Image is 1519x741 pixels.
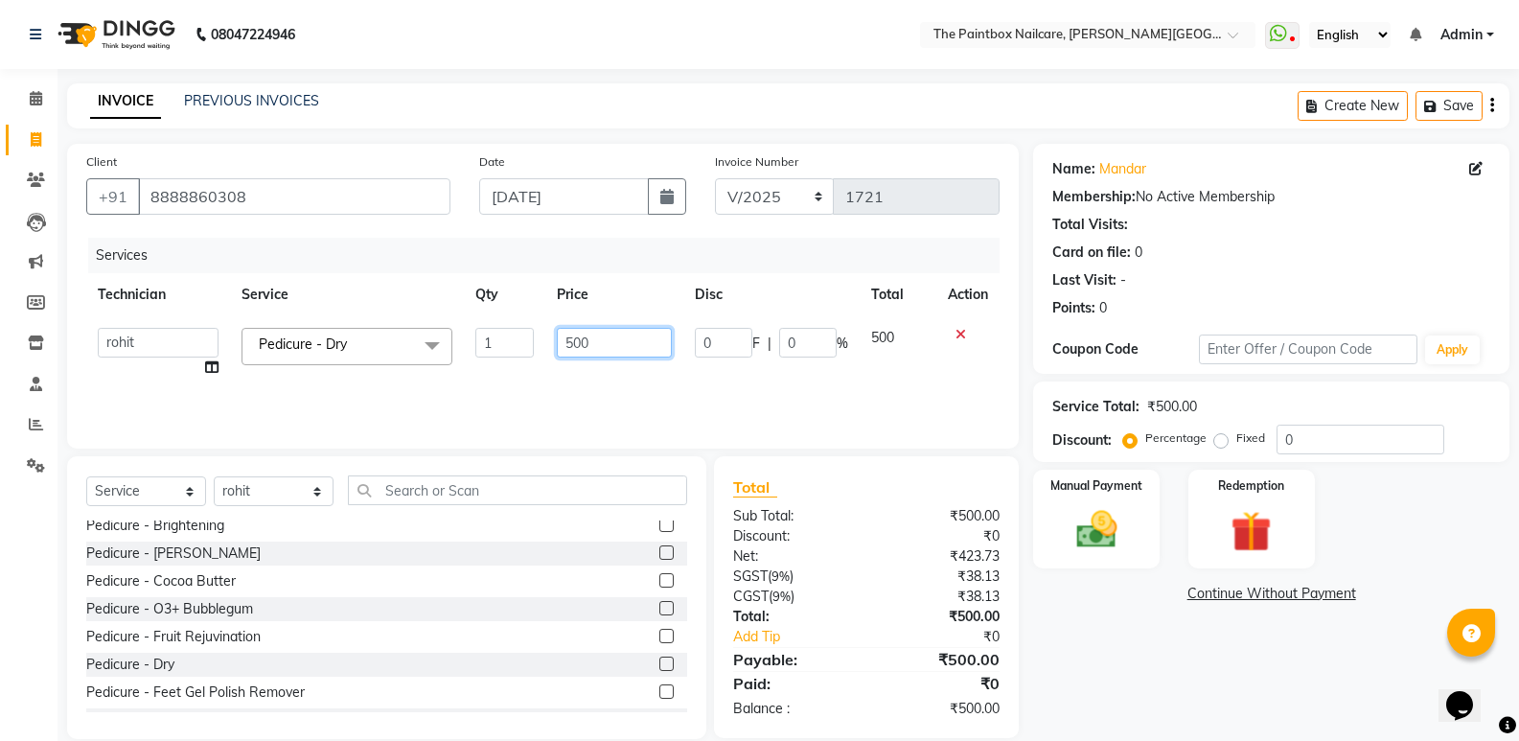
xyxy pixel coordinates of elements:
[545,273,683,316] th: Price
[1052,159,1095,179] div: Name:
[719,672,866,695] div: Paid:
[891,627,1014,647] div: ₹0
[1236,429,1265,447] label: Fixed
[866,506,1014,526] div: ₹500.00
[768,334,771,354] span: |
[733,567,768,585] span: SGST
[1415,91,1483,121] button: Save
[683,273,860,316] th: Disc
[1440,25,1483,45] span: Admin
[1218,506,1284,557] img: _gift.svg
[866,648,1014,671] div: ₹500.00
[259,336,347,353] span: Pedicure - Dry
[1135,243,1142,263] div: 0
[479,153,505,171] label: Date
[1199,335,1417,364] input: Enter Offer / Coupon Code
[1099,298,1107,318] div: 0
[1052,215,1128,235] div: Total Visits:
[936,273,1000,316] th: Action
[1120,270,1126,290] div: -
[866,546,1014,567] div: ₹423.73
[1052,270,1116,290] div: Last Visit:
[88,238,1014,273] div: Services
[86,655,174,675] div: Pedicure - Dry
[866,672,1014,695] div: ₹0
[719,587,866,607] div: ( )
[733,477,777,498] span: Total
[1145,429,1207,447] label: Percentage
[211,8,295,61] b: 08047224946
[719,506,866,526] div: Sub Total:
[1425,336,1480,364] button: Apply
[49,8,180,61] img: logo
[86,516,224,536] div: Pedicure - Brightening
[1052,339,1198,359] div: Coupon Code
[866,587,1014,607] div: ₹38.13
[1099,159,1146,179] a: Mandar
[86,710,262,730] div: Pedicure-Feet Normal Polish
[1438,664,1500,722] iframe: chat widget
[1218,477,1284,495] label: Redemption
[184,92,319,109] a: PREVIOUS INVOICES
[715,153,798,171] label: Invoice Number
[871,329,894,346] span: 500
[86,599,253,619] div: Pedicure - O3+ Bubblegum
[1052,187,1136,207] div: Membership:
[86,273,230,316] th: Technician
[719,567,866,587] div: ( )
[138,178,450,215] input: Search by Name/Mobile/Email/Code
[866,526,1014,546] div: ₹0
[86,178,140,215] button: +91
[866,699,1014,719] div: ₹500.00
[90,84,161,119] a: INVOICE
[733,588,769,605] span: CGST
[1050,477,1142,495] label: Manual Payment
[464,273,545,316] th: Qty
[86,571,236,591] div: Pedicure - Cocoa Butter
[719,607,866,627] div: Total:
[1064,506,1130,553] img: _cash.svg
[86,153,117,171] label: Client
[1037,584,1506,604] a: Continue Without Payment
[1298,91,1408,121] button: Create New
[719,546,866,567] div: Net:
[86,627,261,647] div: Pedicure - Fruit Rejuvination
[719,526,866,546] div: Discount:
[86,544,261,564] div: Pedicure - [PERSON_NAME]
[1052,243,1131,263] div: Card on file:
[860,273,936,316] th: Total
[348,475,687,505] input: Search or Scan
[1052,397,1139,417] div: Service Total:
[347,336,356,353] a: x
[771,568,790,584] span: 9%
[719,627,891,647] a: Add Tip
[752,334,760,354] span: F
[1052,187,1490,207] div: No Active Membership
[772,589,791,604] span: 9%
[86,683,305,703] div: Pedicure - Feet Gel Polish Remover
[1052,430,1112,451] div: Discount:
[866,567,1014,587] div: ₹38.13
[719,699,866,719] div: Balance :
[837,334,848,354] span: %
[1052,298,1095,318] div: Points:
[866,607,1014,627] div: ₹500.00
[719,648,866,671] div: Payable:
[230,273,464,316] th: Service
[1147,397,1197,417] div: ₹500.00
